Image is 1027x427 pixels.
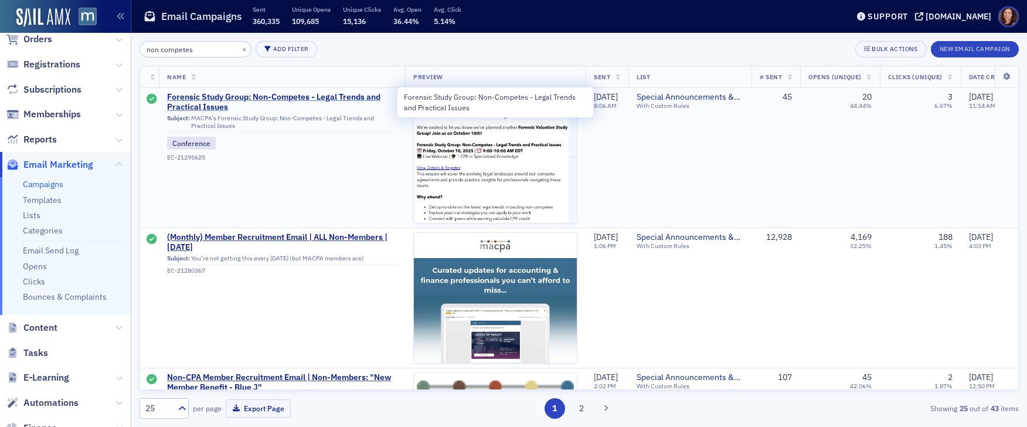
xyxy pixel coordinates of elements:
[969,232,993,242] span: [DATE]
[948,372,953,383] div: 2
[888,73,943,81] span: Clicks (Unique)
[868,11,908,22] div: Support
[393,5,421,13] p: Avg. Open
[760,92,792,103] div: 45
[6,108,81,121] a: Memberships
[926,11,991,22] div: [DOMAIN_NAME]
[734,403,1019,414] div: Showing out of items
[193,403,222,414] label: per page
[6,58,80,71] a: Registrations
[23,83,81,96] span: Subscriptions
[167,114,397,133] div: MACPA's Forensic Study Group: Non-Competes - Legal Trends and Practical Issues
[23,158,93,171] span: Email Marketing
[147,234,157,246] div: Sent
[256,41,318,57] button: Add Filter
[637,73,650,81] span: List
[23,179,63,189] a: Campaigns
[851,232,872,243] div: 4,169
[23,33,52,46] span: Orders
[594,242,616,250] time: 1:06 PM
[167,137,216,150] div: Conference
[23,133,57,146] span: Reports
[545,398,565,419] button: 1
[167,267,397,274] div: EC-21280367
[145,402,171,415] div: 25
[397,87,594,118] div: Forensic Study Group: Non-Competes - Legal Trends and Practical Issues
[760,372,792,383] div: 107
[969,73,1015,81] span: Date Created
[413,73,443,81] span: Preview
[140,41,251,57] input: Search…
[6,158,93,171] a: Email Marketing
[70,8,97,28] a: View Homepage
[226,399,291,418] button: Export Page
[594,372,618,382] span: [DATE]
[167,372,397,393] a: Non-CPA Member Recruitment Email | Non-Members: "New Member Benefit - Blue J"
[808,73,861,81] span: Opens (Unique)
[167,255,190,262] span: Subject:
[253,5,280,13] p: Sent
[16,8,70,27] img: SailAMX
[6,347,48,360] a: Tasks
[594,382,616,390] time: 2:02 PM
[23,292,107,302] a: Bounces & Complaints
[6,133,57,146] a: Reports
[915,12,995,21] button: [DOMAIN_NAME]
[969,382,995,390] time: 12:50 PM
[23,261,47,272] a: Opens
[6,396,79,409] a: Automations
[948,92,953,103] div: 3
[938,232,953,243] div: 188
[23,225,63,236] a: Categories
[850,102,872,110] div: 44.44%
[594,232,618,242] span: [DATE]
[167,232,397,253] a: (Monthly) Member Recruitment Email | ALL Non-Members | [DATE]
[167,114,190,130] span: Subject:
[637,92,743,103] a: Special Announcements & Special Event Invitations
[850,242,872,250] div: 32.25%
[6,321,57,334] a: Content
[167,73,186,81] span: Name
[434,5,461,13] p: Avg. Click
[862,92,872,103] div: 20
[6,83,81,96] a: Subscriptions
[23,396,79,409] span: Automations
[292,16,319,26] span: 109,685
[760,73,782,81] span: # Sent
[934,102,953,110] div: 6.67%
[969,91,993,102] span: [DATE]
[969,242,991,250] time: 4:03 PM
[23,195,62,205] a: Templates
[253,16,280,26] span: 360,335
[850,382,872,390] div: 42.06%
[594,73,610,81] span: Sent
[23,58,80,71] span: Registrations
[637,372,743,383] a: Special Announcements & Special Event Invitations
[23,371,69,384] span: E-Learning
[343,16,366,26] span: 15,136
[957,403,970,414] strong: 25
[161,9,242,23] h1: Email Campaigns
[23,245,79,256] a: Email Send Log
[969,101,995,110] time: 11:14 AM
[6,371,69,384] a: E-Learning
[931,41,1019,57] button: New Email Campaign
[998,6,1019,27] span: Profile
[23,347,48,360] span: Tasks
[23,108,81,121] span: Memberships
[872,46,917,52] div: Bulk Actions
[594,91,618,102] span: [DATE]
[434,16,455,26] span: 5.14%
[969,372,993,382] span: [DATE]
[167,154,397,161] div: EC-21295625
[167,92,397,113] a: Forensic Study Group: Non-Competes - Legal Trends and Practical Issues
[23,210,40,221] a: Lists
[637,242,743,250] div: With Custom Rules
[637,232,743,243] a: Special Announcements & Special Event Invitations
[760,232,792,243] div: 12,928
